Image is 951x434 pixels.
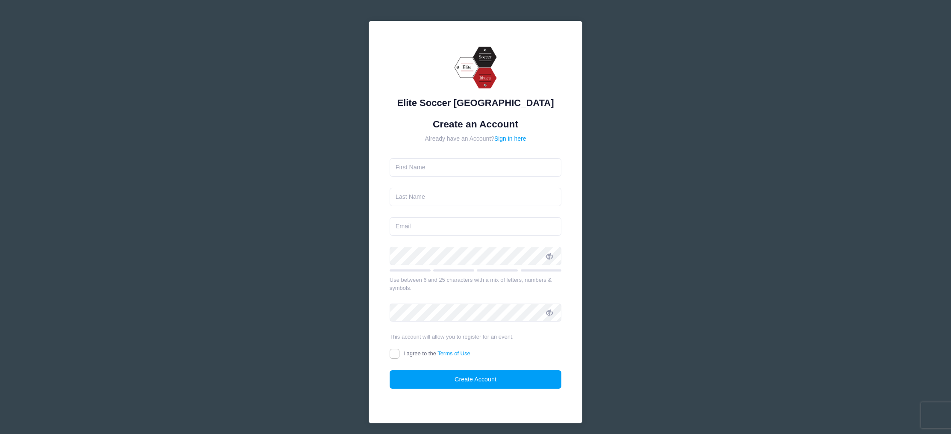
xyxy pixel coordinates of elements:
div: Use between 6 and 25 characters with a mix of letters, numbers & symbols. [390,276,562,292]
input: First Name [390,158,562,177]
a: Terms of Use [437,350,470,357]
div: This account will allow you to register for an event. [390,333,562,341]
span: I agree to the [403,350,470,357]
input: I agree to theTerms of Use [390,349,399,359]
div: Already have an Account? [390,134,562,143]
input: Email [390,217,562,236]
h1: Create an Account [390,118,562,130]
button: Create Account [390,370,562,389]
input: Last Name [390,188,562,206]
img: Elite Soccer Ithaca [450,42,501,93]
div: Elite Soccer [GEOGRAPHIC_DATA] [390,96,562,110]
a: Sign in here [494,135,526,142]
